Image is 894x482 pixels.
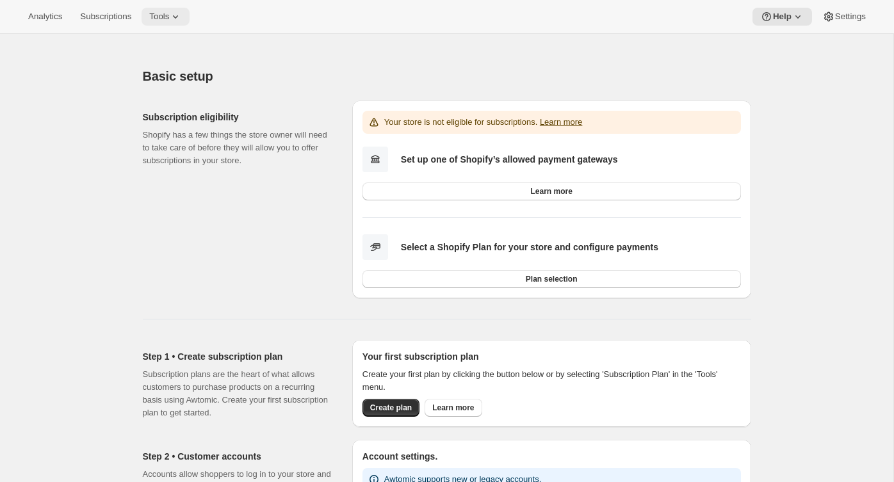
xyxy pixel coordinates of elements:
[362,182,741,200] a: Learn more
[362,270,741,288] button: Plan selection
[143,111,332,124] h2: Subscription eligibility
[362,450,741,463] h2: Account settings.
[773,12,792,22] span: Help
[143,350,332,363] h2: Step 1 • Create subscription plan
[370,403,412,413] span: Create plan
[143,69,213,83] span: Basic setup
[815,8,874,26] button: Settings
[20,8,70,26] button: Analytics
[384,116,583,129] p: Your store is not eligible for subscriptions.
[362,368,741,394] p: Create your first plan by clicking the button below or by selecting 'Subscription Plan' in the 'T...
[526,274,578,284] span: Plan selection
[425,399,482,417] a: Learn more
[362,399,419,417] button: Create plan
[540,117,582,127] a: Learn more
[80,12,131,22] span: Subscriptions
[143,368,332,419] p: Subscription plans are the heart of what allows customers to purchase products on a recurring bas...
[28,12,62,22] span: Analytics
[401,242,658,252] b: Select a Shopify Plan for your store and configure payments
[401,154,618,165] b: Set up one of Shopify’s allowed payment gateways
[143,129,332,167] p: Shopify has a few things the store owner will need to take care of before they will allow you to ...
[143,450,332,463] h2: Step 2 • Customer accounts
[72,8,139,26] button: Subscriptions
[530,186,572,197] span: Learn more
[149,12,169,22] span: Tools
[432,403,474,413] span: Learn more
[752,8,812,26] button: Help
[362,350,741,363] h2: Your first subscription plan
[835,12,866,22] span: Settings
[142,8,190,26] button: Tools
